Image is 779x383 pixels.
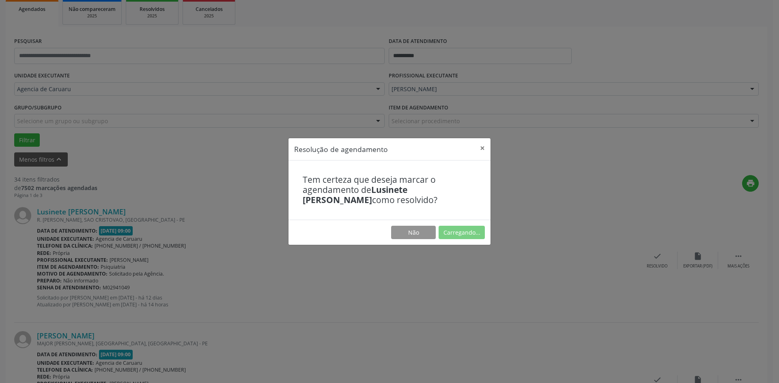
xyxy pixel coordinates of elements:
[303,184,407,205] b: Lusinete [PERSON_NAME]
[474,138,491,158] button: Close
[303,175,476,205] h4: Tem certeza que deseja marcar o agendamento de como resolvido?
[391,226,436,240] button: Não
[439,226,485,240] button: Carregando...
[294,144,388,154] h5: Resolução de agendamento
